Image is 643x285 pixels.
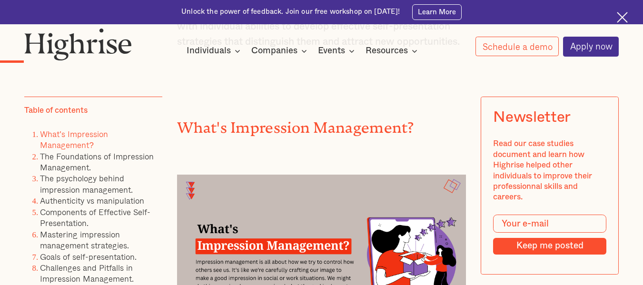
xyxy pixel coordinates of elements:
div: Newsletter [493,109,571,127]
a: Mastering impression management strategies. [40,227,129,251]
div: Table of contents [24,105,88,116]
div: Resources [366,45,420,57]
a: Schedule a demo [475,37,559,56]
img: Highrise logo [24,28,132,60]
div: Events [318,45,357,57]
div: Events [318,45,345,57]
a: The Foundations of Impression Management. [40,149,154,173]
img: Cross icon [617,12,628,23]
a: Components of Effective Self-Presentation. [40,206,150,229]
div: Resources [366,45,408,57]
div: Read our case studies document and learn how Highrise helped other individuals to improve their p... [493,138,606,203]
form: Modal Form [493,215,606,255]
div: Companies [251,45,310,57]
a: Goals of self-presentation. [40,250,137,263]
a: Authenticity vs manipulation [40,194,144,207]
div: Companies [251,45,297,57]
strong: What's Impression Management? [177,119,414,128]
div: Individuals [187,45,231,57]
a: Learn More [412,4,462,20]
a: What's Impression Management? [40,127,108,151]
div: Individuals [187,45,243,57]
div: Unlock the power of feedback. Join our free workshop on [DATE]! [181,7,400,17]
input: Your e-mail [493,215,606,233]
a: The psychology behind impression management. [40,172,133,196]
a: Challenges and Pitfalls in Impression Management. [40,261,134,285]
input: Keep me posted [493,238,606,255]
a: Apply now [563,37,619,57]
